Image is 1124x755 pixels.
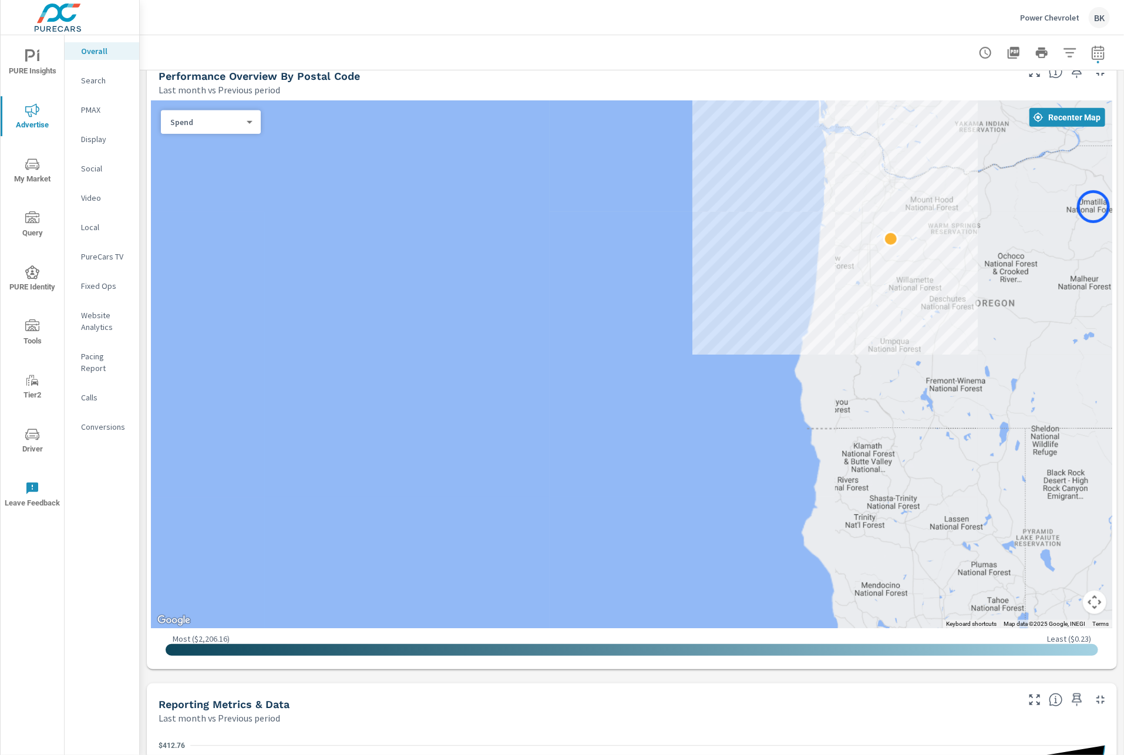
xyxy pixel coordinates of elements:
span: PURE Insights [4,49,60,78]
p: Least ( $0.23 ) [1047,633,1091,644]
p: Video [81,192,130,204]
p: Overall [81,45,130,57]
button: Minimize Widget [1091,690,1110,709]
span: Tools [4,319,60,348]
text: $412.76 [159,741,185,750]
p: Website Analytics [81,309,130,333]
span: Recenter Map [1034,112,1101,123]
p: Power Chevrolet [1020,12,1079,23]
button: Minimize Widget [1091,62,1110,81]
button: Make Fullscreen [1025,62,1044,81]
div: Display [65,130,139,148]
a: Terms (opens in new tab) [1092,621,1109,627]
span: Understand performance data overtime and see how metrics compare to each other. [1049,693,1063,707]
button: Select Date Range [1086,41,1110,65]
div: Overall [65,42,139,60]
span: Save this to your personalized report [1068,62,1086,81]
p: Most ( $2,206.16 ) [173,633,230,644]
span: Save this to your personalized report [1068,690,1086,709]
span: Advertise [4,103,60,132]
span: Tier2 [4,373,60,402]
div: Calls [65,389,139,406]
p: Last month vs Previous period [159,711,280,725]
p: Spend [170,117,242,127]
div: Local [65,218,139,236]
p: Display [81,133,130,145]
div: Search [65,72,139,89]
p: Social [81,163,130,174]
div: Fixed Ops [65,277,139,295]
div: PureCars TV [65,248,139,265]
p: Local [81,221,130,233]
div: nav menu [1,35,64,521]
span: Map data ©2025 Google, INEGI [1004,621,1085,627]
p: Calls [81,392,130,403]
button: Make Fullscreen [1025,690,1044,709]
div: Spend [161,117,251,128]
button: Recenter Map [1029,108,1105,127]
p: Search [81,75,130,86]
div: Pacing Report [65,348,139,377]
button: Apply Filters [1058,41,1082,65]
div: PMAX [65,101,139,119]
button: "Export Report to PDF" [1002,41,1025,65]
span: My Market [4,157,60,186]
p: Pacing Report [81,350,130,374]
img: Google [154,613,193,628]
p: Fixed Ops [81,280,130,292]
div: Social [65,160,139,177]
span: Driver [4,427,60,456]
p: PureCars TV [81,251,130,262]
span: Leave Feedback [4,481,60,510]
span: Understand performance data by postal code. Individual postal codes can be selected and expanded ... [1049,65,1063,79]
a: Open this area in Google Maps (opens a new window) [154,613,193,628]
p: PMAX [81,104,130,116]
button: Print Report [1030,41,1054,65]
div: Video [65,189,139,207]
button: Keyboard shortcuts [946,620,997,628]
div: BK [1089,7,1110,28]
div: Website Analytics [65,306,139,336]
h5: Reporting Metrics & Data [159,698,290,710]
button: Map camera controls [1083,591,1106,614]
div: Conversions [65,418,139,436]
p: Conversions [81,421,130,433]
span: PURE Identity [4,265,60,294]
p: Last month vs Previous period [159,83,280,97]
span: Query [4,211,60,240]
h5: Performance Overview By Postal Code [159,70,360,82]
